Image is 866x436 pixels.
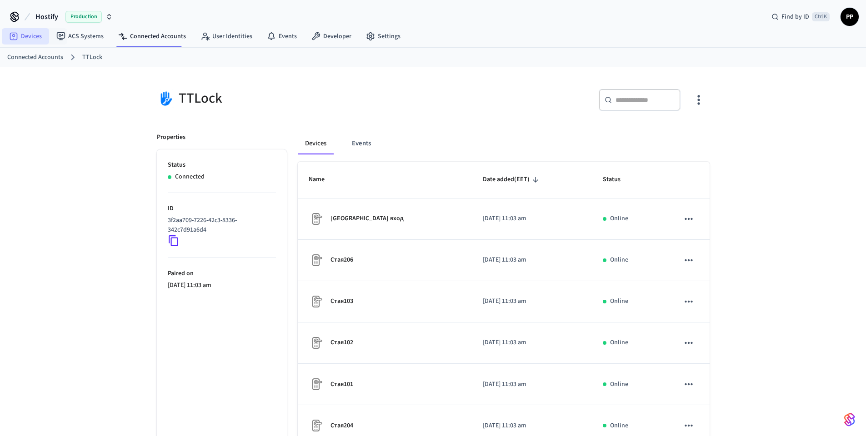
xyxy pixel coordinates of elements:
[844,412,855,427] img: SeamLogoGradient.69752ec5.svg
[309,336,323,350] img: Placeholder Lock Image
[309,377,323,391] img: Placeholder Lock Image
[483,338,581,347] p: [DATE] 11:03 am
[168,269,276,278] p: Paired on
[2,28,49,45] a: Devices
[260,28,304,45] a: Events
[304,28,359,45] a: Developer
[309,173,336,187] span: Name
[610,297,628,306] p: Online
[483,255,581,265] p: [DATE] 11:03 am
[781,12,809,21] span: Find by ID
[309,418,323,433] img: Placeholder Lock Image
[330,380,353,389] p: Стая101
[82,53,102,62] a: TTLock
[65,11,102,23] span: Production
[483,297,581,306] p: [DATE] 11:03 am
[483,380,581,389] p: [DATE] 11:03 am
[330,338,353,347] p: Стая102
[309,253,323,268] img: Placeholder Lock Image
[168,160,276,170] p: Status
[330,297,353,306] p: Стая103
[610,421,628,431] p: Online
[610,214,628,223] p: Online
[610,338,628,347] p: Online
[298,133,334,154] button: Devices
[330,421,353,431] p: Стая204
[309,212,323,226] img: Placeholder Lock Image
[35,11,58,22] span: Hostify
[764,9,837,25] div: Find by IDCtrl K
[841,8,859,26] button: PP
[193,28,260,45] a: User Identities
[841,9,858,25] span: PP
[168,281,276,290] p: [DATE] 11:03 am
[483,214,581,223] p: [DATE] 11:03 am
[7,53,63,62] a: Connected Accounts
[483,421,581,431] p: [DATE] 11:03 am
[345,133,378,154] button: Events
[298,133,710,154] div: connected account tabs
[309,294,323,309] img: Placeholder Lock Image
[168,216,272,235] p: 3f2aa709-7226-42c3-8336-342c7d91a6d4
[111,28,193,45] a: Connected Accounts
[330,255,353,265] p: Стая206
[157,89,428,108] div: TTLock
[157,89,175,108] img: TTLock Logo, Square
[359,28,408,45] a: Settings
[175,172,205,182] p: Connected
[610,255,628,265] p: Online
[49,28,111,45] a: ACS Systems
[603,173,632,187] span: Status
[157,133,185,142] p: Properties
[168,204,276,213] p: ID
[610,380,628,389] p: Online
[330,214,404,223] p: [GEOGRAPHIC_DATA] вход
[483,173,541,187] span: Date added(EET)
[812,12,830,21] span: Ctrl K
